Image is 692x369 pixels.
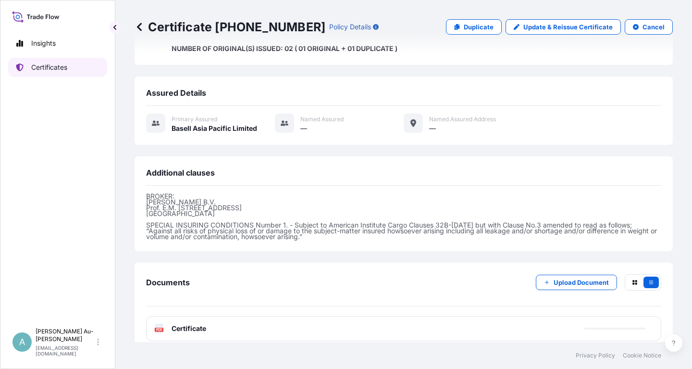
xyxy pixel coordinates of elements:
[146,168,215,178] span: Additional clauses
[623,352,661,359] a: Cookie Notice
[172,324,206,333] span: Certificate
[8,58,107,77] a: Certificates
[156,328,162,331] text: PDF
[300,115,344,123] span: Named Assured
[536,275,617,290] button: Upload Document
[464,22,494,32] p: Duplicate
[446,19,502,35] a: Duplicate
[36,328,95,343] p: [PERSON_NAME] Au-[PERSON_NAME]
[146,278,190,287] span: Documents
[19,337,25,347] span: A
[523,22,613,32] p: Update & Reissue Certificate
[135,19,325,35] p: Certificate [PHONE_NUMBER]
[554,278,609,287] p: Upload Document
[36,345,95,356] p: [EMAIL_ADDRESS][DOMAIN_NAME]
[8,34,107,53] a: Insights
[625,19,673,35] button: Cancel
[576,352,615,359] a: Privacy Policy
[31,63,67,72] p: Certificates
[429,124,436,133] span: —
[146,193,661,240] p: BROKER: [PERSON_NAME] B.V. Prof. E.M. [STREET_ADDRESS] [GEOGRAPHIC_DATA] SPECIAL INSURING CONDITI...
[31,38,56,48] p: Insights
[300,124,307,133] span: —
[643,22,665,32] p: Cancel
[329,22,371,32] p: Policy Details
[172,115,217,123] span: Primary assured
[429,115,496,123] span: Named Assured Address
[172,124,257,133] span: Basell Asia Pacific Limited
[506,19,621,35] a: Update & Reissue Certificate
[146,88,206,98] span: Assured Details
